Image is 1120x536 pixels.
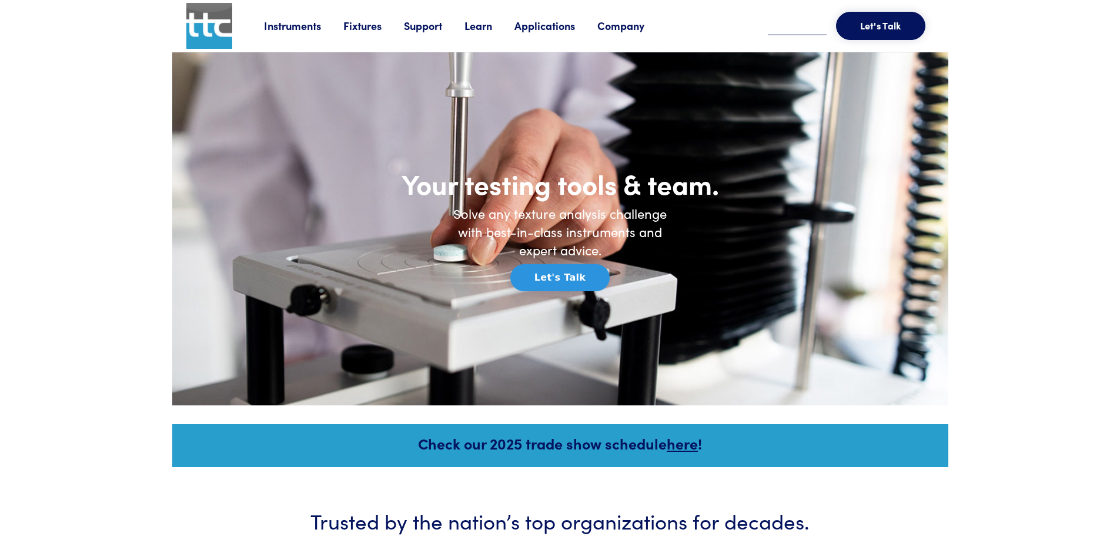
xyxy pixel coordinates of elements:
[404,18,464,33] a: Support
[514,18,597,33] a: Applications
[667,433,698,454] a: here
[343,18,404,33] a: Fixtures
[443,205,678,259] h6: Solve any texture analysis challenge with best-in-class instruments and expert advice.
[597,18,667,33] a: Company
[510,264,610,291] button: Let's Talk
[188,433,932,454] h5: Check our 2025 trade show schedule !
[264,18,343,33] a: Instruments
[186,3,232,49] img: ttc_logo_1x1_v1.0.png
[836,12,925,40] button: Let's Talk
[325,167,795,201] h1: Your testing tools & team.
[208,506,913,535] h3: Trusted by the nation’s top organizations for decades.
[464,18,514,33] a: Learn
